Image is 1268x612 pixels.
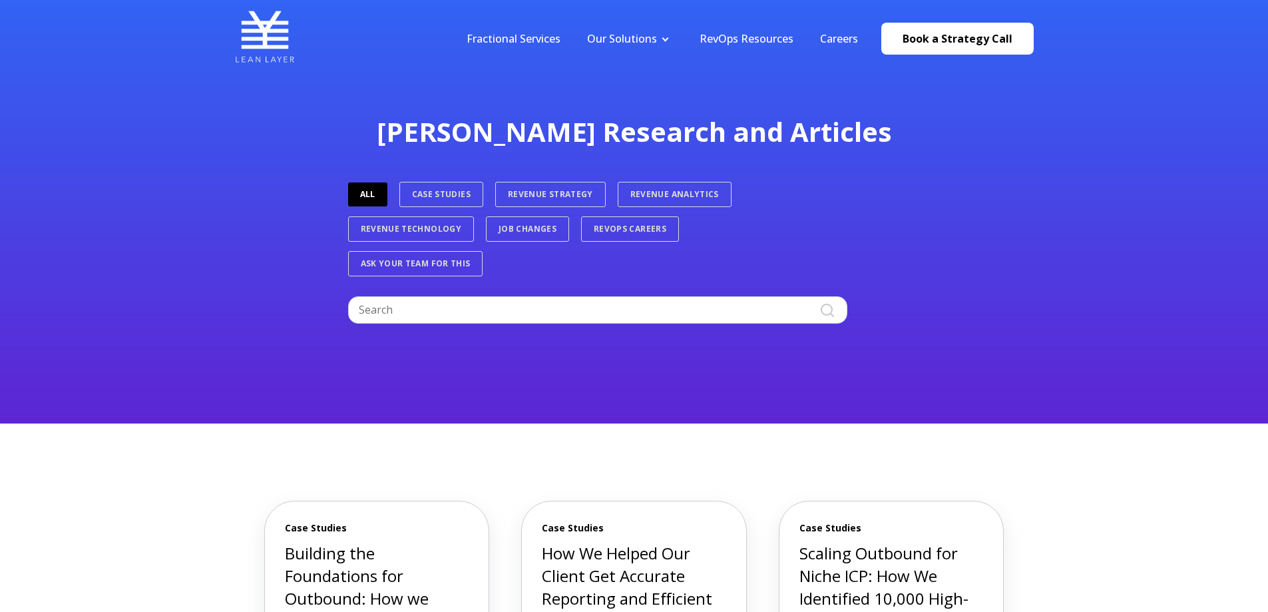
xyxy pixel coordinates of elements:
input: Search [348,296,847,323]
a: Our Solutions [587,31,657,46]
a: RevOps Resources [700,31,793,46]
span: [PERSON_NAME] Research and Articles [377,113,892,150]
a: Job Changes [486,216,569,242]
div: Navigation Menu [453,31,871,46]
a: Revenue Technology [348,216,474,242]
a: Revenue Strategy [495,182,606,207]
a: Fractional Services [467,31,560,46]
a: Book a Strategy Call [881,23,1034,55]
span: Case Studies [542,521,726,535]
a: Revenue Analytics [618,182,732,207]
span: Case Studies [799,521,984,535]
a: RevOps Careers [581,216,679,242]
a: ALL [348,182,387,206]
a: Case Studies [399,182,483,207]
span: Case Studies [285,521,469,535]
a: Careers [820,31,858,46]
a: Ask Your Team For This [348,251,483,276]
